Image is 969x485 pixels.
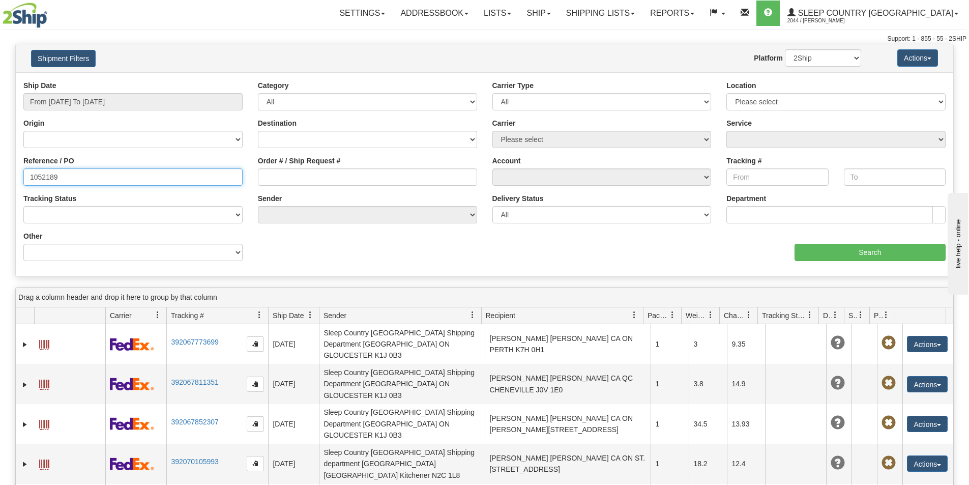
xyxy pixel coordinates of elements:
[247,377,264,392] button: Copy to clipboard
[268,364,319,404] td: [DATE]
[882,376,896,390] span: Pickup Not Assigned
[727,364,765,404] td: 14.9
[258,156,341,166] label: Order # / Ship Request #
[492,118,516,128] label: Carrier
[485,404,651,444] td: [PERSON_NAME] [PERSON_NAME] CA ON [PERSON_NAME][STREET_ADDRESS]
[780,1,966,26] a: Sleep Country [GEOGRAPHIC_DATA] 2044 / [PERSON_NAME]
[754,53,783,63] label: Platform
[664,306,681,324] a: Packages filter column settings
[258,193,282,204] label: Sender
[110,310,132,321] span: Carrier
[726,168,828,186] input: From
[20,419,30,430] a: Expand
[319,324,485,364] td: Sleep Country [GEOGRAPHIC_DATA] Shipping Department [GEOGRAPHIC_DATA] ON GLOUCESTER K1J 0B3
[848,310,857,321] span: Shipment Issues
[559,1,642,26] a: Shipping lists
[110,458,154,470] img: 2 - FedEx Express®
[727,404,765,444] td: 13.93
[20,339,30,350] a: Expand
[492,193,544,204] label: Delivery Status
[39,455,49,471] a: Label
[171,458,218,466] a: 392070105993
[831,376,845,390] span: Unknown
[39,375,49,391] a: Label
[874,310,883,321] span: Pickup Status
[648,310,669,321] span: Packages
[171,378,218,386] a: 392067811351
[110,338,154,351] img: 2 - FedEx Express®
[268,444,319,483] td: [DATE]
[23,231,42,241] label: Other
[319,404,485,444] td: Sleep Country [GEOGRAPHIC_DATA] Shipping Department [GEOGRAPHIC_DATA] ON GLOUCESTER K1J 0B3
[485,324,651,364] td: [PERSON_NAME] [PERSON_NAME] CA ON PERTH K7H 0H1
[20,459,30,469] a: Expand
[689,444,727,483] td: 18.2
[726,80,756,91] label: Location
[897,49,938,67] button: Actions
[247,456,264,471] button: Copy to clipboard
[689,404,727,444] td: 34.5
[20,380,30,390] a: Expand
[519,1,558,26] a: Ship
[907,416,948,432] button: Actions
[801,306,818,324] a: Tracking Status filter column settings
[16,288,953,307] div: grid grouping header
[110,417,154,430] img: 2 - FedEx Express®
[727,324,765,364] td: 9.35
[319,364,485,404] td: Sleep Country [GEOGRAPHIC_DATA] Shipping Department [GEOGRAPHIC_DATA] ON GLOUCESTER K1J 0B3
[726,118,752,128] label: Service
[39,335,49,352] a: Label
[702,306,719,324] a: Weight filter column settings
[268,404,319,444] td: [DATE]
[651,364,689,404] td: 1
[247,336,264,352] button: Copy to clipboard
[23,193,76,204] label: Tracking Status
[324,310,346,321] span: Sender
[651,444,689,483] td: 1
[626,306,643,324] a: Recipient filter column settings
[726,193,766,204] label: Department
[689,364,727,404] td: 3.8
[23,118,44,128] label: Origin
[852,306,869,324] a: Shipment Issues filter column settings
[171,310,204,321] span: Tracking #
[319,444,485,483] td: Sleep Country [GEOGRAPHIC_DATA] Shipping department [GEOGRAPHIC_DATA] [GEOGRAPHIC_DATA] Kitchener...
[110,378,154,390] img: 2 - FedEx Express®
[251,306,268,324] a: Tracking # filter column settings
[686,310,707,321] span: Weight
[882,416,896,430] span: Pickup Not Assigned
[3,3,47,28] img: logo2044.jpg
[23,80,56,91] label: Ship Date
[492,156,521,166] label: Account
[642,1,702,26] a: Reports
[724,310,745,321] span: Charge
[149,306,166,324] a: Carrier filter column settings
[492,80,534,91] label: Carrier Type
[273,310,304,321] span: Ship Date
[171,418,218,426] a: 392067852307
[727,444,765,483] td: 12.4
[796,9,953,17] span: Sleep Country [GEOGRAPHIC_DATA]
[651,324,689,364] td: 1
[39,415,49,432] a: Label
[882,336,896,350] span: Pickup Not Assigned
[464,306,481,324] a: Sender filter column settings
[907,376,948,392] button: Actions
[302,306,319,324] a: Ship Date filter column settings
[844,168,946,186] input: To
[247,416,264,432] button: Copy to clipboard
[258,80,289,91] label: Category
[795,244,946,261] input: Search
[823,310,832,321] span: Delivery Status
[877,306,895,324] a: Pickup Status filter column settings
[689,324,727,364] td: 3
[762,310,806,321] span: Tracking Status
[787,16,864,26] span: 2044 / [PERSON_NAME]
[726,156,761,166] label: Tracking #
[946,190,968,294] iframe: chat widget
[476,1,519,26] a: Lists
[23,156,74,166] label: Reference / PO
[486,310,515,321] span: Recipient
[332,1,393,26] a: Settings
[831,336,845,350] span: Unknown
